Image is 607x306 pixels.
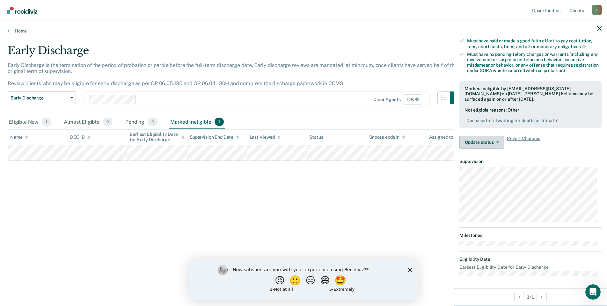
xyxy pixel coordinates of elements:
[507,136,540,149] span: Revert Changes
[130,132,185,142] div: Earliest Eligibility Date for Early Discharge
[454,288,607,305] div: 1 / 1
[70,135,91,140] div: DOC ID
[373,97,400,102] div: Clear agents
[42,118,51,126] span: 1
[537,292,547,302] button: Next Opportunity
[544,68,565,73] span: probation)
[459,265,602,270] dt: Earliest Eligibility Date for Early Discharge
[8,62,460,87] p: Early Discharge is the termination of the period of probation or parole before the full-term disc...
[148,118,157,126] span: 0
[8,115,52,129] div: Eligible Now
[250,135,281,140] div: Last Viewed
[459,136,504,149] button: Update status
[464,118,596,123] pre: " Deceased - still waiting for death certificate "
[11,95,68,101] span: Early Discharge
[189,259,418,300] iframe: Survey by Kim from Recidiviz
[403,94,423,105] span: D8
[8,28,599,34] a: Home
[190,135,239,140] div: Supervision End Date
[467,52,602,73] div: Must have no pending felony charges or warrants (including any involvement or suspicion of feloni...
[592,5,602,15] button: Profile dropdown button
[10,135,28,140] div: Name
[215,118,224,126] span: 1
[467,38,602,49] div: Must have paid or made a good faith effort to pay restitution, fees, court costs, fines, and othe...
[103,118,113,126] span: 0
[429,135,459,140] div: Assigned to
[585,284,601,300] iframe: Intercom live chat
[369,135,405,140] div: Snooze ends in
[62,115,114,129] div: Almost Eligible
[8,44,463,62] div: Early Discharge
[592,5,602,15] div: L
[7,7,37,14] img: Recidiviz
[169,115,225,129] div: Marked Ineligible
[464,86,596,102] div: Marked ineligible by [EMAIL_ADDRESS][US_STATE][DOMAIN_NAME] on [DATE]. [PERSON_NAME] Kellumn may ...
[459,233,602,238] dt: Milestones
[464,107,596,123] div: Not eligible reasons: Other
[124,115,159,129] div: Pending
[514,292,524,302] button: Previous Opportunity
[309,135,323,140] div: Status
[459,159,602,164] dt: Supervision
[459,257,602,262] dt: Eligibility Date
[558,44,586,49] span: obligations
